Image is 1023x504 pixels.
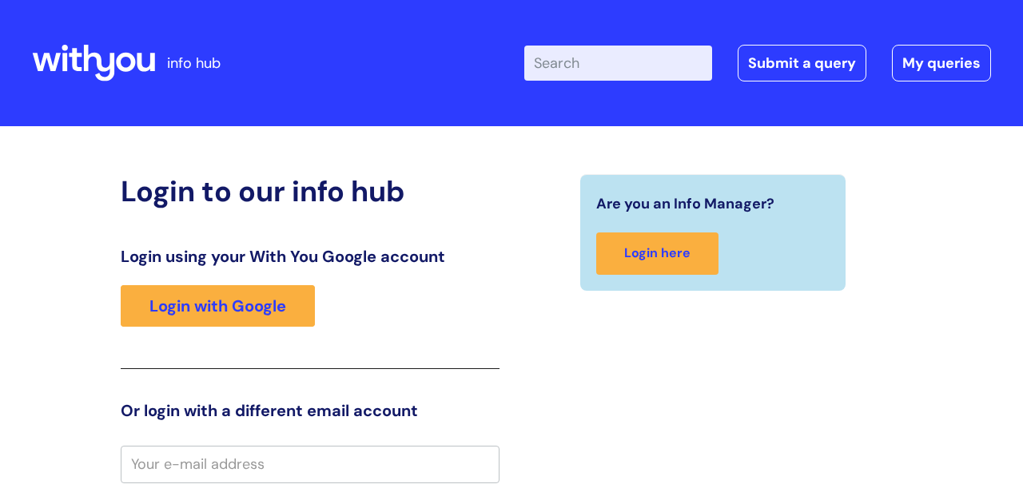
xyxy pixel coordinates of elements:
[121,174,500,208] h2: Login to our info hub
[738,45,866,81] a: Submit a query
[121,285,315,327] a: Login with Google
[121,446,500,482] input: Your e-mail address
[121,247,500,266] h3: Login using your With You Google account
[596,232,718,275] a: Login here
[524,46,712,81] input: Search
[892,45,991,81] a: My queries
[121,401,500,420] h3: Or login with a different email account
[596,191,774,216] span: Are you an Info Manager?
[167,50,221,76] p: info hub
